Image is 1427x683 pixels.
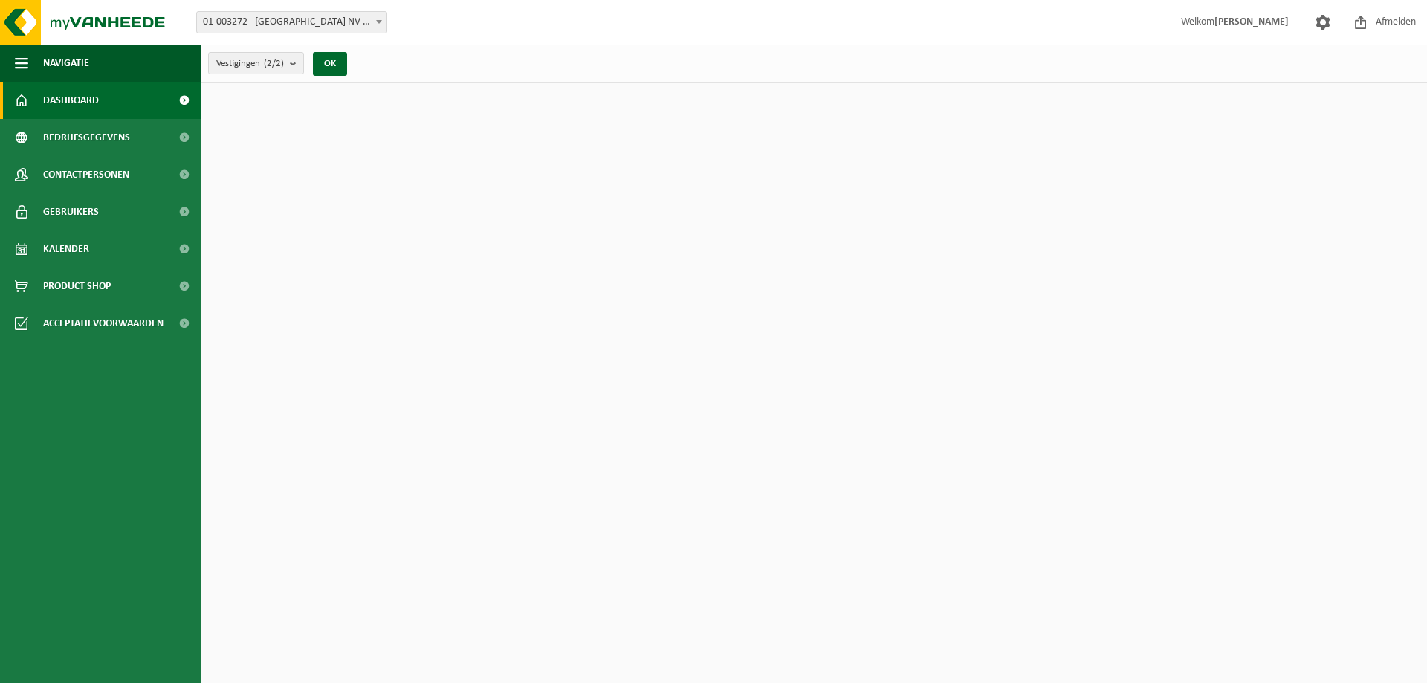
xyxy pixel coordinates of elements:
[43,156,129,193] span: Contactpersonen
[313,52,347,76] button: OK
[43,268,111,305] span: Product Shop
[43,305,164,342] span: Acceptatievoorwaarden
[43,82,99,119] span: Dashboard
[197,12,386,33] span: 01-003272 - BELGOSUC NV - BEERNEM
[1214,16,1289,27] strong: [PERSON_NAME]
[43,119,130,156] span: Bedrijfsgegevens
[216,53,284,75] span: Vestigingen
[43,230,89,268] span: Kalender
[264,59,284,68] count: (2/2)
[196,11,387,33] span: 01-003272 - BELGOSUC NV - BEERNEM
[208,52,304,74] button: Vestigingen(2/2)
[43,45,89,82] span: Navigatie
[43,193,99,230] span: Gebruikers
